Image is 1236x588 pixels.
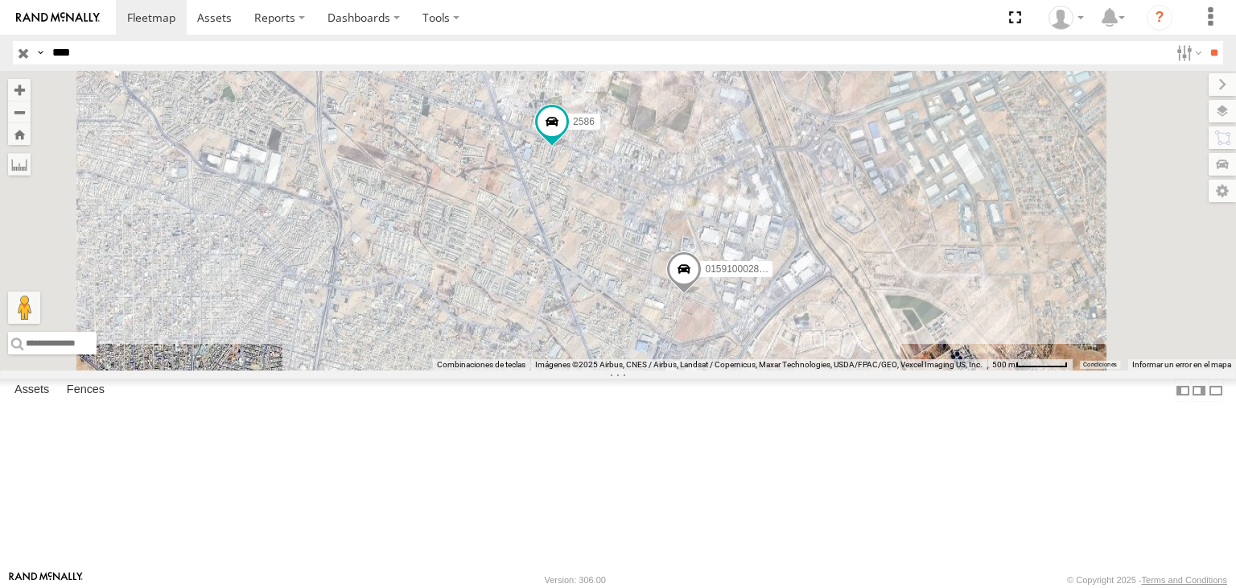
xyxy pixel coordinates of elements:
div: © Copyright 2025 - [1067,575,1227,585]
i: ? [1147,5,1172,31]
span: 500 m [992,360,1016,369]
img: rand-logo.svg [16,12,100,23]
button: Combinaciones de teclas [437,359,525,371]
a: Terms and Conditions [1142,575,1227,585]
button: Zoom Home [8,123,31,145]
a: Condiciones [1083,362,1117,368]
button: Arrastra el hombrecito naranja al mapa para abrir Street View [8,292,40,324]
label: Measure [8,153,31,176]
label: Dock Summary Table to the Left [1175,379,1191,402]
a: Visit our Website [9,572,83,588]
div: Version: 306.00 [545,575,606,585]
label: Fences [59,379,113,402]
label: Dock Summary Table to the Right [1191,379,1207,402]
label: Search Query [34,41,47,64]
label: Hide Summary Table [1208,379,1224,402]
label: Search Filter Options [1170,41,1205,64]
button: Escala del mapa: 500 m por 61 píxeles [987,359,1073,371]
button: Zoom out [8,101,31,123]
span: 015910002825860 [705,263,785,275]
div: Irving Rodriguez [1043,6,1090,30]
a: Informar un error en el mapa [1132,360,1231,369]
span: 2586 [573,116,595,127]
button: Zoom in [8,79,31,101]
label: Assets [6,379,57,402]
label: Map Settings [1209,180,1236,202]
span: Imágenes ©2025 Airbus, CNES / Airbus, Landsat / Copernicus, Maxar Technologies, USDA/FPAC/GEO, Ve... [535,360,983,369]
